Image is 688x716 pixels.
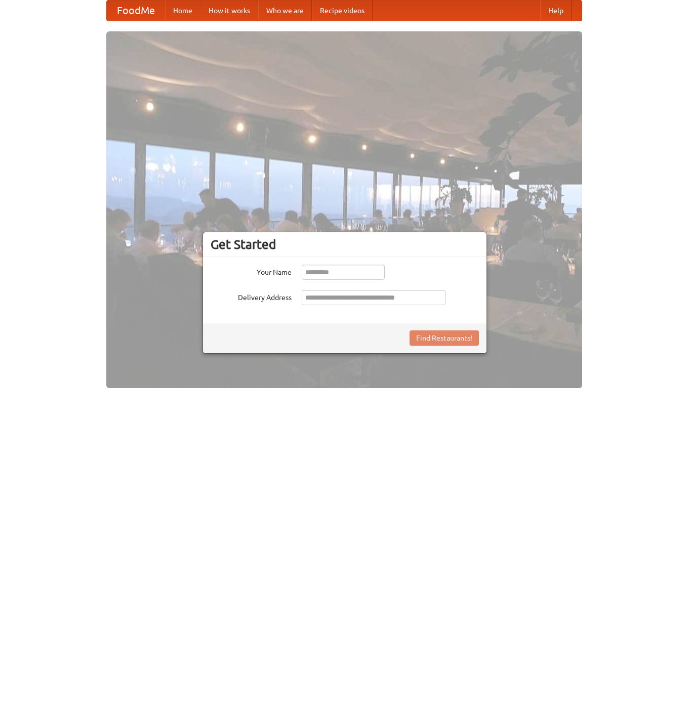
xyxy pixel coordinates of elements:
[200,1,258,21] a: How it works
[211,237,479,252] h3: Get Started
[107,1,165,21] a: FoodMe
[540,1,572,21] a: Help
[410,330,479,346] button: Find Restaurants!
[165,1,200,21] a: Home
[258,1,312,21] a: Who we are
[211,290,292,303] label: Delivery Address
[211,265,292,277] label: Your Name
[312,1,373,21] a: Recipe videos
